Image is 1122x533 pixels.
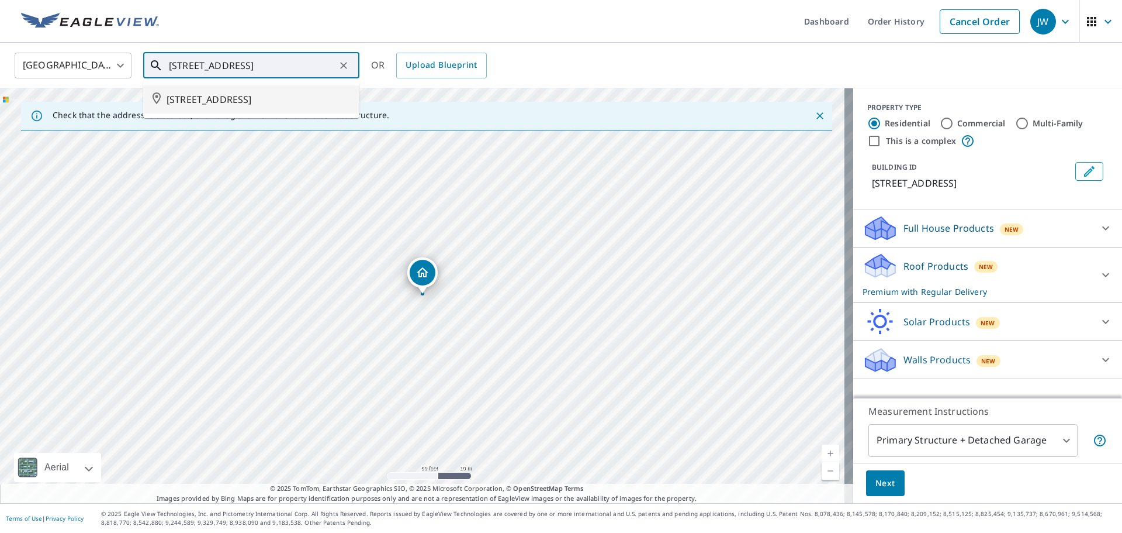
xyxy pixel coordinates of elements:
[513,484,562,493] a: OpenStreetMap
[822,462,839,480] a: Current Level 19, Zoom Out
[868,424,1078,457] div: Primary Structure + Detached Garage
[6,514,42,522] a: Terms of Use
[957,118,1006,129] label: Commercial
[396,53,486,78] a: Upload Blueprint
[812,108,827,123] button: Close
[885,118,930,129] label: Residential
[903,353,971,367] p: Walls Products
[1030,9,1056,35] div: JW
[46,514,84,522] a: Privacy Policy
[979,262,993,271] span: New
[41,453,72,482] div: Aerial
[863,346,1113,374] div: Walls ProductsNew
[940,9,1020,34] a: Cancel Order
[866,470,905,497] button: Next
[903,259,968,273] p: Roof Products
[903,315,970,329] p: Solar Products
[15,49,131,82] div: [GEOGRAPHIC_DATA]
[863,252,1113,298] div: Roof ProductsNewPremium with Regular Delivery
[1075,162,1103,181] button: Edit building 1
[169,49,335,82] input: Search by address or latitude-longitude
[981,356,996,366] span: New
[1033,118,1083,129] label: Multi-Family
[886,135,956,147] label: This is a complex
[335,57,352,74] button: Clear
[863,308,1113,336] div: Solar ProductsNew
[21,13,159,30] img: EV Logo
[872,176,1071,190] p: [STREET_ADDRESS]
[371,53,487,78] div: OR
[53,110,389,121] p: Check that the address is accurate, then drag the marker over the correct structure.
[822,445,839,462] a: Current Level 19, Zoom In
[868,404,1107,418] p: Measurement Instructions
[1005,225,1019,234] span: New
[406,58,477,73] span: Upload Blueprint
[863,286,1092,298] p: Premium with Regular Delivery
[863,214,1113,242] div: Full House ProductsNew
[270,484,584,494] span: © 2025 TomTom, Earthstar Geographics SIO, © 2025 Microsoft Corporation, ©
[14,453,101,482] div: Aerial
[1093,434,1107,448] span: Your report will include the primary structure and a detached garage if one exists.
[981,318,995,328] span: New
[875,476,895,491] span: Next
[407,257,438,294] div: Dropped pin, building 1, Residential property, 12904 74 ST NW EDMONTON AB T5C3E3
[565,484,584,493] a: Terms
[903,221,994,235] p: Full House Products
[101,510,1116,527] p: © 2025 Eagle View Technologies, Inc. and Pictometry International Corp. All Rights Reserved. Repo...
[6,515,84,522] p: |
[867,102,1108,113] div: PROPERTY TYPE
[167,92,350,106] span: [STREET_ADDRESS]
[872,162,917,172] p: BUILDING ID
